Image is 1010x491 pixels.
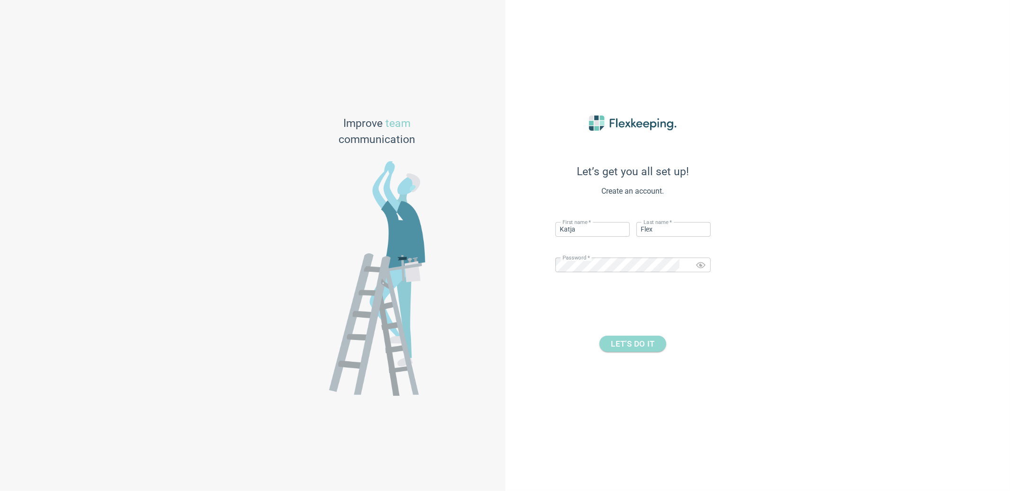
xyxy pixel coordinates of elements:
[690,255,711,276] button: Toggle password visibility
[599,336,667,352] button: LET’S DO IT
[386,117,411,130] span: team
[611,336,655,352] span: LET’S DO IT
[339,116,416,149] span: Improve communication
[529,186,737,197] span: Create an account.
[529,165,737,178] span: Let’s get you all set up!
